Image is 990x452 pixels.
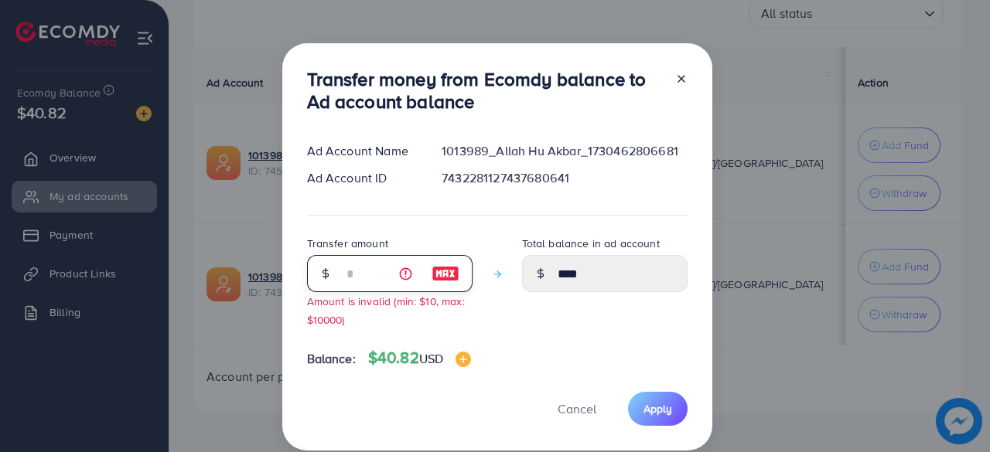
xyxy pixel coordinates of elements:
[307,294,465,326] small: Amount is invalid (min: $10, max: $10000)
[307,236,388,251] label: Transfer amount
[643,401,672,416] span: Apply
[522,236,660,251] label: Total balance in ad account
[295,142,430,160] div: Ad Account Name
[456,352,471,367] img: image
[419,350,443,367] span: USD
[295,169,430,187] div: Ad Account ID
[538,392,616,425] button: Cancel
[628,392,688,425] button: Apply
[368,348,471,368] h4: $40.82
[558,400,596,417] span: Cancel
[429,169,699,187] div: 7432281127437680641
[432,264,459,283] img: image
[307,350,356,368] span: Balance:
[307,68,663,113] h3: Transfer money from Ecomdy balance to Ad account balance
[429,142,699,160] div: 1013989_Allah Hu Akbar_1730462806681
